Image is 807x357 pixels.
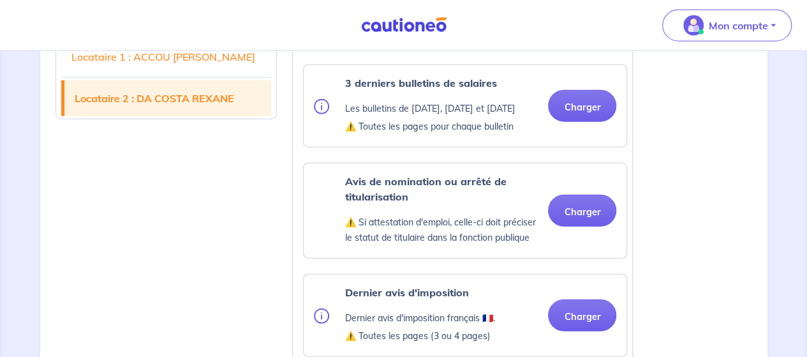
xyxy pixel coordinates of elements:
[314,99,329,114] img: info.svg
[344,215,538,245] p: ⚠️ Si attestation d'emploi, celle-ci doit préciser le statut de titulaire dans la fonction publique
[344,310,494,326] p: Dernier avis d'imposition français 🇫🇷.
[548,90,616,122] button: Charger
[709,18,768,33] p: Mon compte
[344,101,515,116] p: Les bulletins de [DATE], [DATE] et [DATE]
[344,286,468,299] strong: Dernier avis d'imposition
[314,308,329,324] img: info.svg
[303,163,627,259] div: categoryName: office-holder-proof, userCategory: office-holder
[303,65,627,148] div: categoryName: pay-slip, userCategory: office-holder
[344,175,506,203] strong: Avis de nomination ou arrêté de titularisation
[64,80,272,116] a: Locataire 2 : DA COSTA REXANE
[548,300,616,331] button: Charger
[683,15,704,36] img: illu_account_valid_menu.svg
[548,195,616,227] button: Charger
[344,77,496,89] strong: 3 derniers bulletins de salaires
[303,274,627,357] div: categoryName: tax-assessment, userCategory: office-holder
[61,39,272,75] a: Locataire 1 : ACCOU [PERSON_NAME]
[344,328,494,344] p: ⚠️ Toutes les pages (3 ou 4 pages)
[344,119,515,134] p: ⚠️ Toutes les pages pour chaque bulletin
[662,10,792,42] button: illu_account_valid_menu.svgMon compte
[356,17,452,33] img: Cautioneo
